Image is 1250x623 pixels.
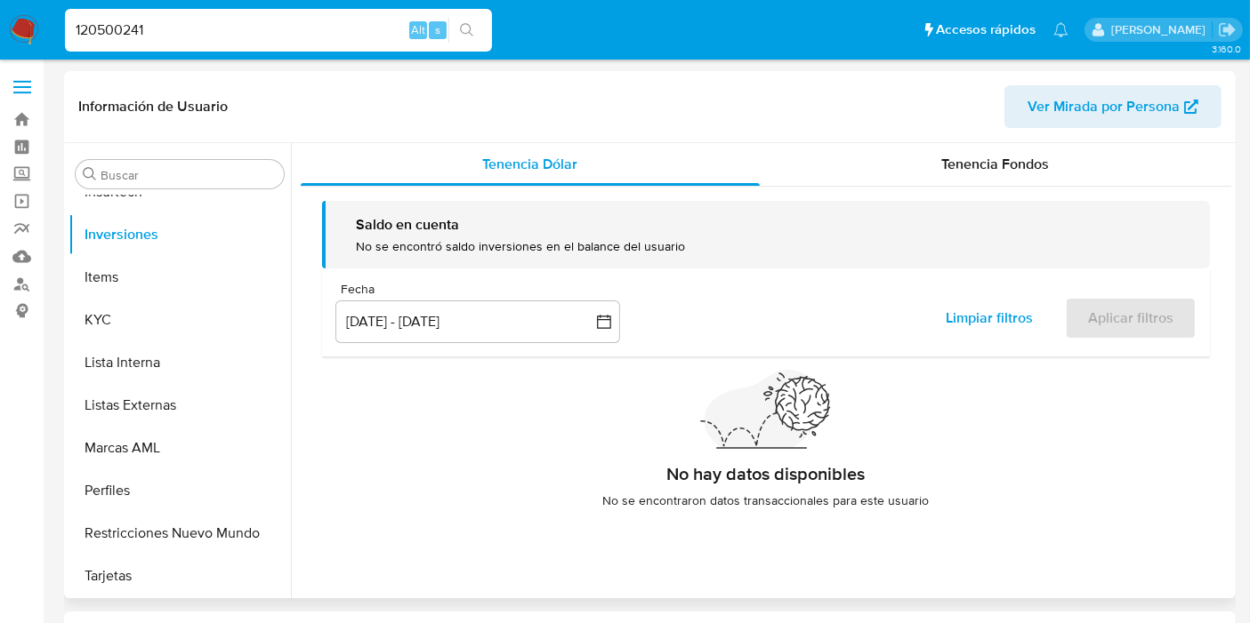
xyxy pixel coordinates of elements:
span: Accesos rápidos [936,20,1036,39]
button: Restricciones Nuevo Mundo [69,512,291,555]
button: KYC [69,299,291,341]
span: Ver Mirada por Persona [1028,85,1180,128]
button: Buscar [83,167,97,181]
button: Listas Externas [69,384,291,427]
button: Marcas AML [69,427,291,469]
p: belen.palamara@mercadolibre.com [1111,21,1212,38]
input: Buscar [101,167,277,183]
button: Items [69,256,291,299]
a: Salir [1218,20,1237,39]
button: Perfiles [69,469,291,512]
span: Alt [411,21,425,38]
button: Tarjetas [69,555,291,597]
button: Ver Mirada por Persona [1004,85,1222,128]
span: s [435,21,440,38]
a: Notificaciones [1053,22,1069,37]
input: Buscar usuario o caso... [65,19,492,42]
button: search-icon [448,18,485,43]
button: Inversiones [69,213,291,256]
h1: Información de Usuario [78,98,228,116]
button: Lista Interna [69,341,291,384]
